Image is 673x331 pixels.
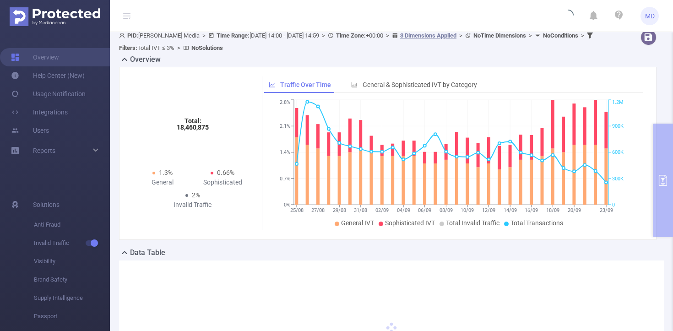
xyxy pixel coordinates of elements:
[159,169,173,176] span: 1.3%
[446,219,499,227] span: Total Invalid Traffic
[119,33,127,38] i: icon: user
[612,202,615,208] tspan: 0
[119,44,137,51] b: Filters :
[461,207,474,213] tspan: 10/09
[177,124,209,131] tspan: 18,460,875
[600,207,613,213] tspan: 23/09
[11,85,86,103] a: Usage Notification
[525,207,538,213] tspan: 16/09
[563,10,574,22] i: icon: loading
[33,195,60,214] span: Solutions
[34,234,110,252] span: Invalid Traffic
[568,207,581,213] tspan: 20/09
[34,271,110,289] span: Brand Safety
[11,103,68,121] a: Integrations
[33,147,55,154] span: Reports
[526,32,535,39] span: >
[504,207,517,213] tspan: 14/09
[546,207,559,213] tspan: 18/09
[163,200,223,210] div: Invalid Traffic
[34,289,110,307] span: Supply Intelligence
[192,191,200,199] span: 2%
[132,178,193,187] div: General
[191,44,223,51] b: No Solutions
[130,247,165,258] h2: Data Table
[217,32,250,39] b: Time Range:
[645,7,655,25] span: MD
[612,176,624,182] tspan: 300K
[119,32,595,51] span: [PERSON_NAME] Media [DATE] 14:00 - [DATE] 14:59 +00:00
[482,207,495,213] tspan: 12/09
[269,81,275,88] i: icon: line-chart
[11,121,49,140] a: Users
[400,32,456,39] u: 3 Dimensions Applied
[34,252,110,271] span: Visibility
[319,32,328,39] span: >
[473,32,526,39] b: No Time Dimensions
[612,150,624,156] tspan: 600K
[217,169,234,176] span: 0.66%
[34,307,110,326] span: Passport
[193,178,253,187] div: Sophisticated
[440,207,453,213] tspan: 08/09
[543,32,578,39] b: No Conditions
[130,54,161,65] h2: Overview
[311,207,325,213] tspan: 27/08
[383,32,392,39] span: >
[578,32,587,39] span: >
[510,219,563,227] span: Total Transactions
[612,100,624,106] tspan: 1.2M
[11,48,59,66] a: Overview
[612,123,624,129] tspan: 900K
[363,81,477,88] span: General & Sophisticated IVT by Category
[385,219,435,227] span: Sophisticated IVT
[418,207,431,213] tspan: 06/09
[127,32,138,39] b: PID:
[10,7,100,26] img: Protected Media
[351,81,358,88] i: icon: bar-chart
[290,207,304,213] tspan: 25/08
[280,100,290,106] tspan: 2.8%
[119,44,174,51] span: Total IVT ≤ 3%
[280,150,290,156] tspan: 1.4%
[284,202,290,208] tspan: 0%
[456,32,465,39] span: >
[184,117,201,125] tspan: Total:
[375,207,389,213] tspan: 02/09
[341,219,374,227] span: General IVT
[11,66,85,85] a: Help Center (New)
[33,141,55,160] a: Reports
[280,81,331,88] span: Traffic Over Time
[280,123,290,129] tspan: 2.1%
[280,176,290,182] tspan: 0.7%
[333,207,346,213] tspan: 29/08
[174,44,183,51] span: >
[34,216,110,234] span: Anti-Fraud
[354,207,367,213] tspan: 31/08
[200,32,208,39] span: >
[336,32,366,39] b: Time Zone:
[397,207,410,213] tspan: 04/09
